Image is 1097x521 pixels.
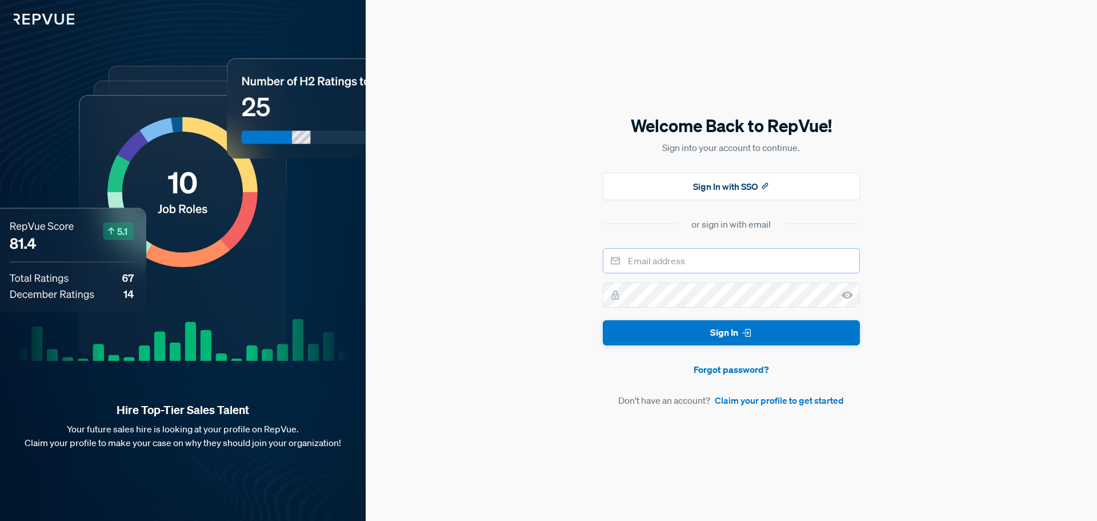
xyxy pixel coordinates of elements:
[715,393,844,407] a: Claim your profile to get started
[603,363,860,376] a: Forgot password?
[603,114,860,138] h5: Welcome Back to RepVue!
[18,403,347,417] strong: Hire Top-Tier Sales Talent
[603,320,860,346] button: Sign In
[18,422,347,450] p: Your future sales hire is looking at your profile on RepVue. Claim your profile to make your case...
[603,248,860,273] input: Email address
[603,393,860,407] article: Don't have an account?
[603,173,860,200] button: Sign In with SSO
[691,217,771,231] div: or sign in with email
[603,141,860,154] p: Sign into your account to continue.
